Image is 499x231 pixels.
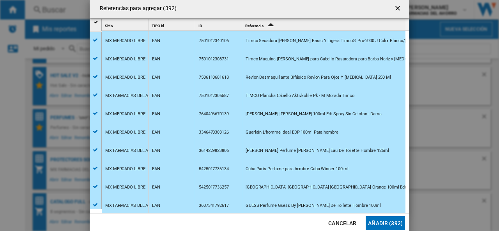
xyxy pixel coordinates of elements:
[246,160,349,178] div: Cuba Paris Perfume para hombre Cuba Winner 100 ml
[245,24,264,28] span: Referencia
[105,24,113,28] span: Sitio
[105,50,145,68] div: MX MERCADO LIBRE
[199,178,229,196] div: 5425017736257
[103,19,148,31] div: Sort None
[105,69,145,86] div: MX MERCADO LIBRE
[105,105,145,123] div: MX MERCADO LIBRE
[199,32,229,50] div: 7501012340106
[394,4,403,14] ng-md-icon: getI18NText('BUTTONS.CLOSE_DIALOG')
[366,216,405,230] button: Añadir (392)
[152,87,160,105] div: EAN
[105,197,163,215] div: MX FARMACIAS DEL AHORRO
[246,32,437,50] div: Timco Secadora [PERSON_NAME] Basic Y Ligera Timco® Pro-2000 J Color Blanco/[PERSON_NAME]
[244,19,405,31] div: Referencia Sort Ascending
[150,19,195,31] div: Sort None
[246,69,391,86] div: Revlon Desmaquillante Bifásico Revlon Para Ojos Y [MEDICAL_DATA] 250 Ml
[198,24,202,28] span: ID
[246,197,381,215] div: GUESS Perfume Guess By [PERSON_NAME] De Toilette Hombre 100ml
[199,142,229,160] div: 3614229823806
[152,160,160,178] div: EAN
[152,69,160,86] div: EAN
[152,50,160,68] div: EAN
[199,105,229,123] div: 7640496670139
[152,142,160,160] div: EAN
[105,142,163,160] div: MX FARMACIAS DEL AHORRO
[246,50,499,68] div: Timco Maquina [PERSON_NAME] para Cabello Rasuradora para Barba Nariz y [MEDICAL_DATA] Kit de Rasu...
[197,19,242,31] div: ID Sort None
[105,160,145,178] div: MX MERCADO LIBRE
[246,178,418,196] div: [GEOGRAPHIC_DATA] [GEOGRAPHIC_DATA] [GEOGRAPHIC_DATA] Orange 100ml Edt Spray
[199,123,229,141] div: 3346470303126
[246,87,354,105] div: TIMCO Plancha Cabello Aktivkohle Pk - M Morada Timco
[150,19,195,31] div: TIPO id Sort None
[105,32,145,50] div: MX MERCADO LIBRE
[264,24,277,28] span: Sort Ascending
[152,123,160,141] div: EAN
[152,197,160,215] div: EAN
[199,87,229,105] div: 7501012305587
[152,32,160,50] div: EAN
[325,216,359,230] button: Cancelar
[246,142,389,160] div: [PERSON_NAME] Perfume [PERSON_NAME] Eau De Toilette Hombre 125ml
[96,5,177,12] h4: Referencias para agregar (392)
[391,1,406,16] button: getI18NText('BUTTONS.CLOSE_DIALOG')
[105,178,145,196] div: MX MERCADO LIBRE
[199,160,229,178] div: 5425017736134
[244,19,405,31] div: Sort Ascending
[246,123,338,141] div: Guerlain L'homme Ideal EDP 100ml Para hombre
[152,178,160,196] div: EAN
[199,50,229,68] div: 7501012308731
[152,105,160,123] div: EAN
[152,24,164,28] span: TIPO id
[197,19,242,31] div: Sort None
[199,197,229,215] div: 3607341792617
[199,69,229,86] div: 7506110681618
[105,87,163,105] div: MX FARMACIAS DEL AHORRO
[105,123,145,141] div: MX MERCADO LIBRE
[103,19,148,31] div: Sitio Sort None
[246,105,382,123] div: [PERSON_NAME] [PERSON_NAME] 100ml Edt Spray Sin Celofan - Dama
